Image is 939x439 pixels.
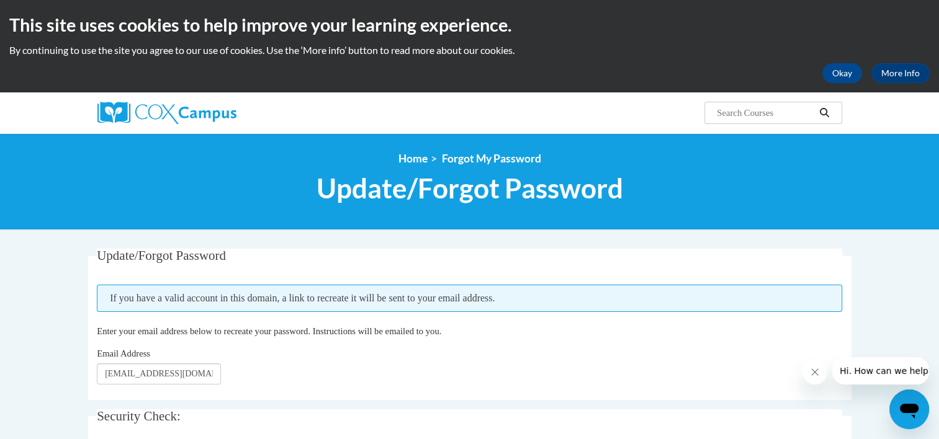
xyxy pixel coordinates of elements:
button: Search [815,105,833,120]
span: Forgot My Password [442,152,541,165]
span: Update/Forgot Password [317,172,623,205]
span: Update/Forgot Password [97,248,226,263]
a: More Info [871,63,930,83]
img: Cox Campus [97,102,236,124]
a: Cox Campus [97,102,333,124]
iframe: Close message [802,360,827,384]
span: Hi. How can we help? [7,9,101,19]
iframe: Button to launch messaging window [889,389,929,429]
a: Home [398,152,428,165]
span: Email Address [97,348,150,358]
input: Search Courses [716,105,815,120]
input: Email [97,363,221,384]
p: By continuing to use the site you agree to our use of cookies. Use the ‘More info’ button to read... [9,43,930,57]
iframe: Message from company [832,357,929,384]
span: Security Check: [97,409,181,423]
h2: This site uses cookies to help improve your learning experience. [9,12,930,37]
button: Okay [822,63,862,83]
span: Enter your email address below to recreate your password. Instructions will be emailed to you. [97,326,441,336]
span: If you have a valid account in this domain, a link to recreate it will be sent to your email addr... [97,285,842,312]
